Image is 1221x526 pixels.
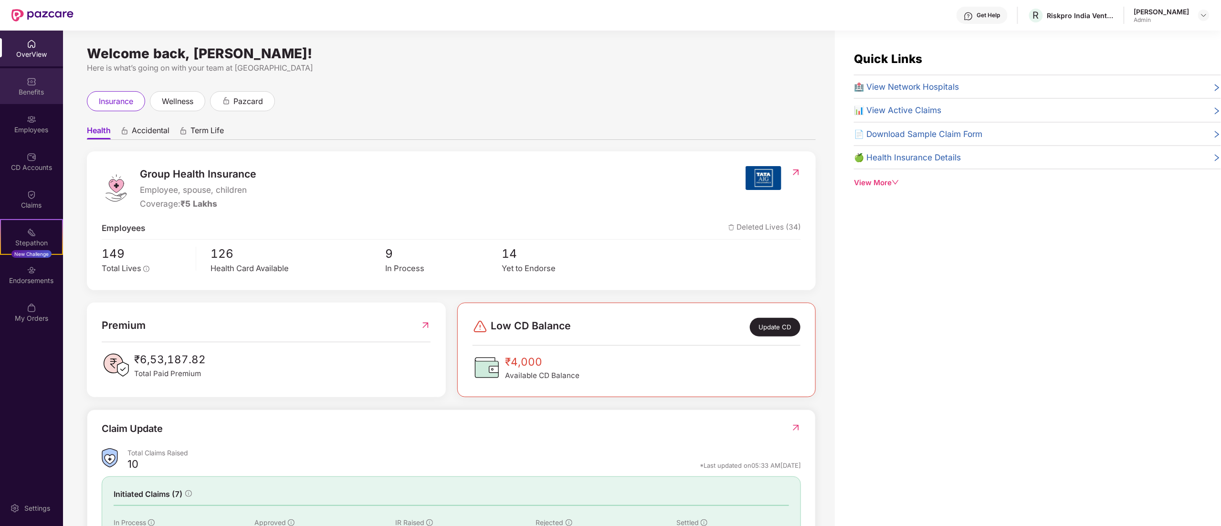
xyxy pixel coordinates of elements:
span: right [1213,153,1221,164]
span: ₹6,53,187.82 [134,351,206,368]
span: Term Life [190,126,224,139]
span: 🍏 Health Insurance Details [854,151,961,164]
span: R [1033,10,1039,21]
img: svg+xml;base64,PHN2ZyBpZD0iRGFuZ2VyLTMyeDMyIiB4bWxucz0iaHR0cDovL3d3dy53My5vcmcvMjAwMC9zdmciIHdpZH... [473,319,488,334]
span: pazcard [233,95,263,107]
span: info-circle [701,519,707,526]
span: 9 [386,244,502,263]
span: Initiated Claims (7) [114,488,182,500]
img: ClaimsSummaryIcon [102,448,118,468]
span: insurance [99,95,133,107]
span: info-circle [426,519,433,526]
img: CDBalanceIcon [473,353,501,382]
span: down [892,179,899,186]
span: info-circle [566,519,572,526]
div: Update CD [750,318,800,337]
img: svg+xml;base64,PHN2ZyBpZD0iSGVscC0zMngzMiIgeG1sbnM9Imh0dHA6Ly93d3cudzMub3JnLzIwMDAvc3ZnIiB3aWR0aD... [964,11,973,21]
span: Group Health Insurance [140,166,256,182]
span: info-circle [148,519,155,526]
span: Quick Links [854,52,922,66]
span: 14 [502,244,619,263]
span: ₹4,000 [505,353,579,370]
div: Welcome back, [PERSON_NAME]! [87,50,816,57]
span: right [1213,105,1221,116]
div: animation [222,96,231,105]
div: animation [120,126,129,135]
img: RedirectIcon [791,168,801,177]
span: info-circle [288,519,295,526]
span: 📄 Download Sample Claim Form [854,127,982,140]
img: svg+xml;base64,PHN2ZyBpZD0iRHJvcGRvd24tMzJ4MzIiIHhtbG5zPSJodHRwOi8vd3d3LnczLm9yZy8yMDAwL3N2ZyIgd2... [1200,11,1208,19]
img: svg+xml;base64,PHN2ZyBpZD0iRW1wbG95ZWVzIiB4bWxucz0iaHR0cDovL3d3dy53My5vcmcvMjAwMC9zdmciIHdpZHRoPS... [27,115,36,124]
span: Health [87,126,111,139]
span: Total Paid Premium [134,368,206,379]
div: 10 [127,457,138,473]
div: New Challenge [11,250,52,258]
div: animation [179,126,188,135]
img: svg+xml;base64,PHN2ZyBpZD0iU2V0dGluZy0yMHgyMCIgeG1sbnM9Imh0dHA6Ly93d3cudzMub3JnLzIwMDAvc3ZnIiB3aW... [10,504,20,513]
img: New Pazcare Logo [11,9,74,21]
img: svg+xml;base64,PHN2ZyB4bWxucz0iaHR0cDovL3d3dy53My5vcmcvMjAwMC9zdmciIHdpZHRoPSIyMSIgaGVpZ2h0PSIyMC... [27,228,36,237]
img: svg+xml;base64,PHN2ZyBpZD0iSG9tZSIgeG1sbnM9Imh0dHA6Ly93d3cudzMub3JnLzIwMDAvc3ZnIiB3aWR0aD0iMjAiIG... [27,39,36,49]
span: Accidental [132,126,169,139]
span: info-circle [185,490,192,497]
div: Yet to Endorse [502,263,619,275]
img: RedirectIcon [791,423,801,432]
div: *Last updated on 05:33 AM[DATE] [700,461,801,470]
img: svg+xml;base64,PHN2ZyBpZD0iQ0RfQWNjb3VudHMiIGRhdGEtbmFtZT0iQ0QgQWNjb3VudHMiIHhtbG5zPSJodHRwOi8vd3... [27,152,36,162]
div: Riskpro India Ventures Private Limited [1047,11,1114,20]
div: Stepathon [1,238,62,248]
span: ₹5 Lakhs [180,199,217,209]
img: PaidPremiumIcon [102,351,130,379]
span: 📊 View Active Claims [854,104,941,116]
img: logo [102,174,130,202]
span: Employees [102,221,145,234]
span: Premium [102,317,146,333]
span: info-circle [143,266,149,272]
img: svg+xml;base64,PHN2ZyBpZD0iTXlfT3JkZXJzIiBkYXRhLW5hbWU9Ik15IE9yZGVycyIgeG1sbnM9Imh0dHA6Ly93d3cudz... [27,303,36,313]
div: Settings [21,504,53,513]
span: right [1213,129,1221,140]
div: Health Card Available [211,263,385,275]
span: Deleted Lives (34) [728,221,801,234]
img: deleteIcon [728,224,735,231]
div: Coverage: [140,197,256,210]
div: View More [854,177,1221,189]
img: svg+xml;base64,PHN2ZyBpZD0iQmVuZWZpdHMiIHhtbG5zPSJodHRwOi8vd3d3LnczLm9yZy8yMDAwL3N2ZyIgd2lkdGg9Ij... [27,77,36,86]
div: [PERSON_NAME] [1134,7,1189,16]
img: RedirectIcon [421,317,431,333]
div: Get Help [977,11,1000,19]
span: 🏥 View Network Hospitals [854,80,959,93]
span: wellness [162,95,193,107]
span: Available CD Balance [505,370,579,381]
div: Admin [1134,16,1189,24]
span: Low CD Balance [491,318,571,337]
span: Total Lives [102,263,141,273]
img: insurerIcon [746,166,781,190]
img: svg+xml;base64,PHN2ZyBpZD0iQ2xhaW0iIHhtbG5zPSJodHRwOi8vd3d3LnczLm9yZy8yMDAwL3N2ZyIgd2lkdGg9IjIwIi... [27,190,36,200]
div: Claim Update [102,421,163,436]
span: 126 [211,244,385,263]
div: Here is what’s going on with your team at [GEOGRAPHIC_DATA] [87,62,816,74]
div: Total Claims Raised [127,448,801,457]
span: Employee, spouse, children [140,183,256,196]
span: 149 [102,244,189,263]
span: right [1213,82,1221,93]
img: svg+xml;base64,PHN2ZyBpZD0iRW5kb3JzZW1lbnRzIiB4bWxucz0iaHR0cDovL3d3dy53My5vcmcvMjAwMC9zdmciIHdpZH... [27,265,36,275]
div: In Process [386,263,502,275]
